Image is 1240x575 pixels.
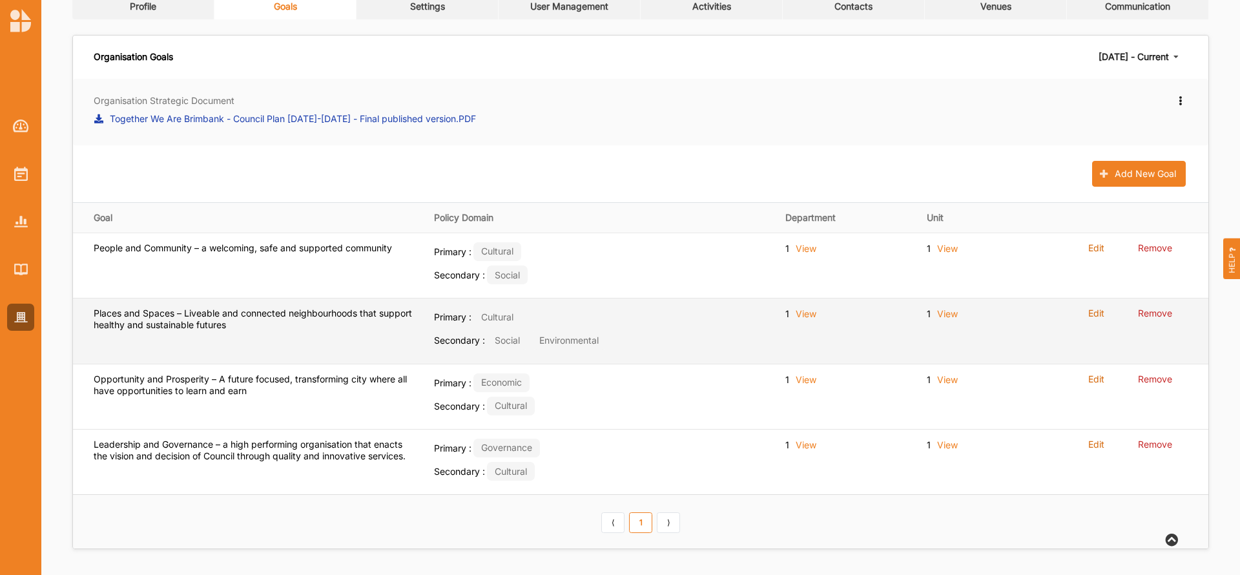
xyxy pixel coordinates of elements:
img: Reports [14,216,28,227]
div: Cultural [473,242,521,261]
label: Places and Spaces – Liveable and connected neighbourhoods that support healthy and sustainable fu... [94,308,416,331]
label: View [796,308,816,320]
label: 1 [927,243,931,255]
label: Edit [1088,308,1104,319]
div: Cultural [487,462,534,481]
a: Reports [7,208,34,235]
label: Edit [1088,439,1104,450]
label: Edit [1088,373,1104,385]
img: Activities [14,167,28,181]
div: Organisation Goals [94,45,173,68]
label: Remove [1138,373,1172,385]
div: Communication [1105,1,1170,12]
div: [DATE] - Current [1099,52,1169,61]
div: Cultural [487,397,534,415]
label: People and Community – a welcoming, safe and supported community [94,242,392,254]
img: Organisation [14,312,28,323]
div: Venues [980,1,1011,12]
a: Dashboard [7,112,34,140]
label: 1 [785,439,789,451]
label: View [937,242,958,255]
label: Organisation Strategic Document [94,94,234,107]
img: Library [14,264,28,275]
a: Next item [657,512,680,533]
div: Goal [94,212,416,224]
span: Secondary : [434,400,485,411]
label: View [796,242,816,255]
span: Primary : [434,377,471,388]
img: Dashboard [13,120,29,132]
div: Contacts [834,1,873,12]
div: User Management [530,1,608,12]
label: 1 [785,308,789,320]
label: 1 [927,439,931,451]
span: Secondary : [434,466,485,477]
div: Policy Domain [434,212,768,224]
div: Governance [473,439,539,457]
label: View [796,439,816,452]
label: Leadership and Governance – a high performing organisation that enacts the vision and decision of... [94,439,416,462]
a: Previous item [601,512,625,533]
div: Goals [274,1,297,12]
label: 1 [927,308,931,320]
img: logo [10,9,31,32]
div: Unit [927,212,1049,224]
label: 1 [785,374,789,386]
label: View [937,439,958,452]
label: Remove [1138,242,1172,254]
label: Remove [1138,439,1172,450]
label: View [796,373,816,386]
span: Secondary : [434,335,485,346]
div: Department [785,212,908,224]
div: Cultural [473,308,521,326]
span: Primary : [434,442,471,453]
label: Opportunity and Prosperity – A future focused, transforming city where all have opportunities to ... [94,373,416,397]
a: Organisation [7,304,34,331]
a: Activities [7,160,34,187]
span: Primary : [434,311,471,322]
div: Social [487,266,527,284]
label: 1 [785,243,789,255]
div: Profile [130,1,156,12]
a: Together We Are Brimbank - Council Plan [DATE]-[DATE] - Final published version.PDF [94,112,476,130]
label: Together We Are Brimbank - Council Plan [DATE]-[DATE] - Final published version.PDF [110,112,476,125]
div: Settings [410,1,445,12]
label: Edit [1088,242,1104,254]
label: View [937,373,958,386]
label: Remove [1138,308,1172,319]
div: Economic [473,373,529,392]
label: View [937,308,958,320]
div: Activities [692,1,731,12]
div: Pagination Navigation [599,510,683,532]
div: Social [487,331,527,350]
a: 1 [629,512,652,533]
label: 1 [927,374,931,386]
button: Add New Goal [1092,161,1186,187]
span: Primary : [434,246,471,256]
span: Secondary : [434,269,485,280]
div: Environmental [532,331,606,350]
a: Library [7,256,34,283]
